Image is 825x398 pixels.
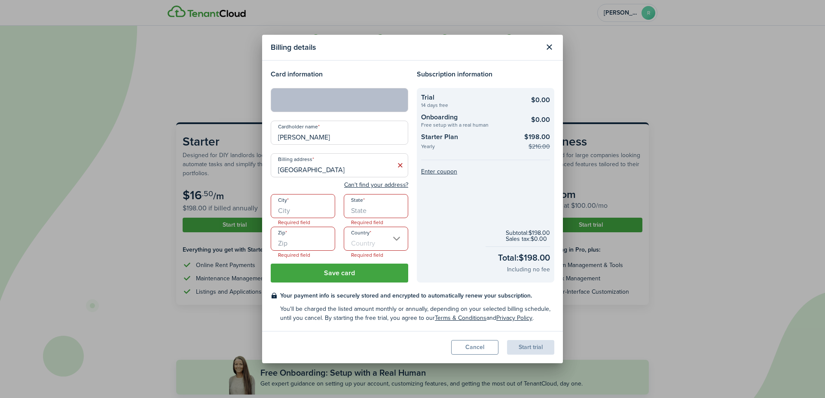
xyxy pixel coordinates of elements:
a: Terms & Conditions [435,313,486,322]
checkout-terms-secondary: You'll be charged the listed amount monthly or annually, depending on your selected billing sched... [280,304,554,322]
checkout-subtotal-item: Subtotal: $198.00 [506,230,550,236]
checkout-summary-item-title: Starter Plan [421,132,518,144]
input: Zip [271,227,335,251]
checkout-summary-item-description: Free setup with a real human [421,122,518,128]
checkout-summary-item-old-price: $216.00 [529,142,550,151]
button: Close modal [542,40,556,55]
checkout-summary-item-title: Trial [421,92,518,103]
input: Country [344,227,408,251]
checkout-total-main: Total: $198.00 [498,251,550,264]
input: Start typing the address and then select from the dropdown [271,153,408,177]
span: Required field [344,218,390,227]
checkout-subtotal-item: Sales tax: $0.00 [506,236,550,242]
h4: Subscription information [417,69,554,79]
h4: Card information [271,69,408,79]
checkout-summary-item-main-price: $198.00 [524,132,550,142]
button: Can't find your address? [344,181,408,189]
a: Privacy Policy [496,313,532,322]
iframe: Secure card payment input frame [276,96,403,104]
button: Save card [271,264,408,283]
checkout-summary-item-main-price: $0.00 [531,115,550,125]
input: City [271,194,335,218]
checkout-total-secondary: Including no fee [507,265,550,274]
checkout-summary-item-main-price: $0.00 [531,95,550,105]
checkout-summary-item-description: Yearly [421,144,518,151]
checkout-terms-main: Your payment info is securely stored and encrypted to automatically renew your subscription. [280,291,554,300]
span: Required field [271,218,317,227]
input: State [344,194,408,218]
button: Enter coupon [421,169,457,175]
button: Cancel [451,340,498,355]
modal-title: Billing details [271,39,540,56]
checkout-summary-item-title: Onboarding [421,112,518,122]
span: Required field [344,251,390,259]
checkout-summary-item-description: 14 days free [421,103,518,108]
span: Required field [271,251,317,259]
